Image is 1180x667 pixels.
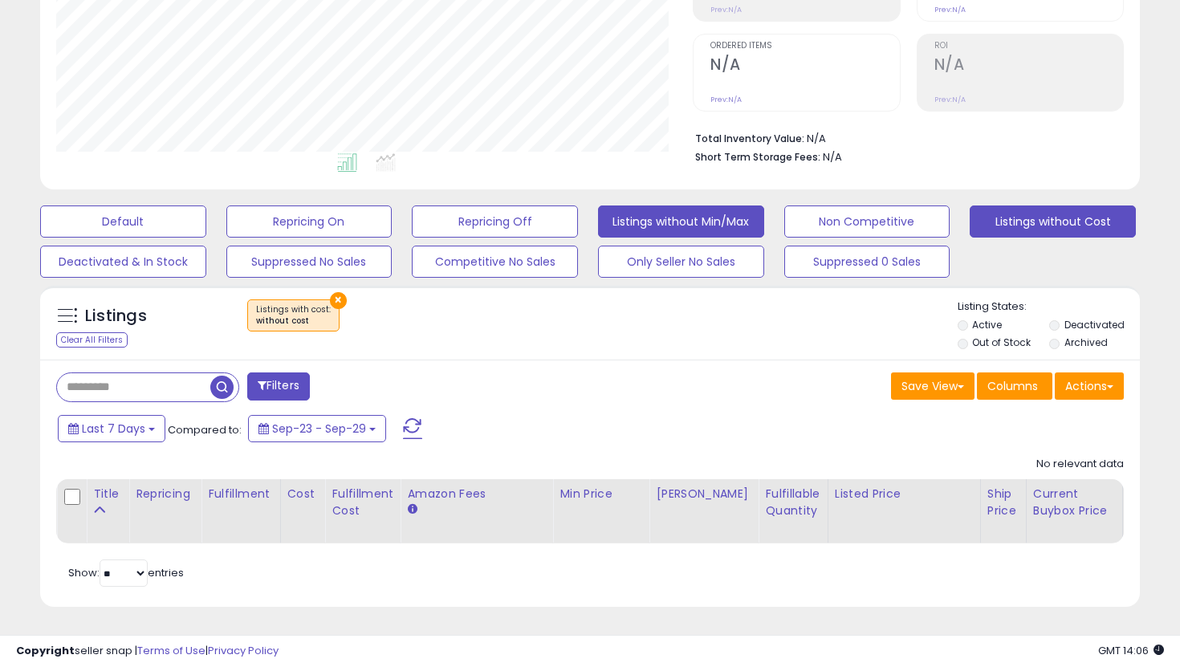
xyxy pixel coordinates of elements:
b: Total Inventory Value: [695,132,804,145]
div: Fulfillment Cost [332,486,393,519]
button: Deactivated & In Stock [40,246,206,278]
div: Title [93,486,122,502]
label: Deactivated [1064,318,1125,331]
button: Competitive No Sales [412,246,578,278]
small: Prev: N/A [934,95,966,104]
span: 2025-10-7 14:06 GMT [1098,643,1164,658]
a: Terms of Use [137,643,205,658]
span: Show: entries [68,565,184,580]
button: Repricing Off [412,205,578,238]
button: Only Seller No Sales [598,246,764,278]
button: × [330,292,347,309]
span: Last 7 Days [82,421,145,437]
button: Listings without Min/Max [598,205,764,238]
span: ROI [934,42,1123,51]
strong: Copyright [16,643,75,658]
button: Last 7 Days [58,415,165,442]
div: Fulfillment [208,486,273,502]
span: Sep-23 - Sep-29 [272,421,366,437]
div: Min Price [559,486,642,502]
button: Filters [247,372,310,401]
small: Prev: N/A [934,5,966,14]
span: Columns [987,378,1038,394]
span: Compared to: [168,422,242,437]
div: Ship Price [987,486,1019,519]
span: N/A [823,149,842,165]
button: Non Competitive [784,205,950,238]
small: Prev: N/A [710,5,742,14]
span: Listings with cost : [256,303,331,327]
button: Columns [977,372,1052,400]
div: Cost [287,486,319,502]
small: Amazon Fees. [407,502,417,517]
div: Clear All Filters [56,332,128,348]
div: seller snap | | [16,644,279,659]
button: Listings without Cost [970,205,1136,238]
small: Prev: N/A [710,95,742,104]
div: without cost [256,315,331,327]
label: Active [972,318,1002,331]
button: Default [40,205,206,238]
button: Save View [891,372,975,400]
p: Listing States: [958,299,1141,315]
div: Amazon Fees [407,486,546,502]
div: Repricing [136,486,194,502]
div: [PERSON_NAME] [656,486,751,502]
div: Current Buybox Price [1033,486,1116,519]
b: Short Term Storage Fees: [695,150,820,164]
div: Fulfillable Quantity [765,486,820,519]
button: Suppressed No Sales [226,246,393,278]
label: Archived [1064,336,1108,349]
h2: N/A [710,55,899,77]
button: Sep-23 - Sep-29 [248,415,386,442]
button: Repricing On [226,205,393,238]
button: Suppressed 0 Sales [784,246,950,278]
button: Actions [1055,372,1124,400]
h5: Listings [85,305,147,327]
a: Privacy Policy [208,643,279,658]
span: Ordered Items [710,42,899,51]
div: No relevant data [1036,457,1124,472]
div: Listed Price [835,486,974,502]
h2: N/A [934,55,1123,77]
li: N/A [695,128,1112,147]
label: Out of Stock [972,336,1031,349]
